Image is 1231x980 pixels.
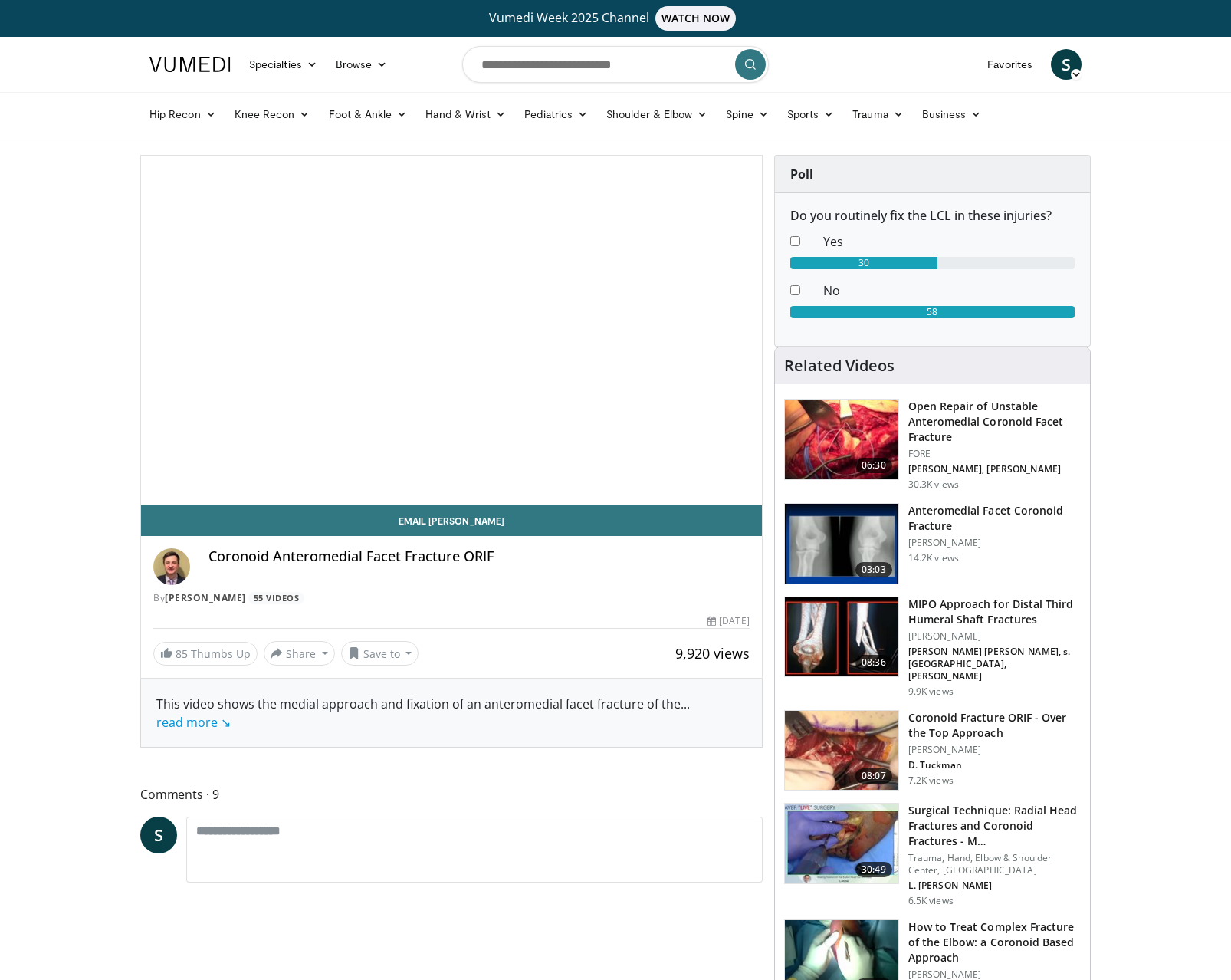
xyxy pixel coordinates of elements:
[176,646,188,661] span: 85
[908,646,1081,682] p: [PERSON_NAME] [PERSON_NAME], s. [GEOGRAPHIC_DATA], [PERSON_NAME]
[784,503,1081,584] a: 03:03 Anteromedial Facet Coronoid Fracture [PERSON_NAME] 14.2K views
[153,591,750,605] div: By
[597,99,717,130] a: Shoulder & Elbow
[784,399,1081,491] a: 06:30 Open Repair of Unstable Anteromedial Coronoid Facet Fracture FORE [PERSON_NAME], [PERSON_NA...
[240,49,327,80] a: Specialties
[140,784,763,804] span: Comments 9
[152,6,1079,31] a: Vumedi Week 2025 ChannelWATCH NOW
[855,458,892,473] span: 06:30
[141,505,762,536] a: Email [PERSON_NAME]
[785,400,898,479] img: 14d700b3-704c-4cc6-afcf-48008ee4a60d.150x105_q85_crop-smart_upscale.jpg
[248,592,304,605] a: 55 Videos
[908,463,1081,475] p: [PERSON_NAME], [PERSON_NAME]
[156,714,231,731] a: read more ↘
[908,759,1081,771] p: D. Tuckman
[341,641,419,666] button: Save to
[908,399,1081,445] h3: Open Repair of Unstable Anteromedial Coronoid Facet Fracture
[264,641,335,666] button: Share
[812,232,1086,251] dd: Yes
[908,503,1081,534] h3: Anteromedial Facet Coronoid Fracture
[908,710,1081,741] h3: Coronoid Fracture ORIF - Over the Top Approach
[225,99,320,130] a: Knee Recon
[908,478,959,491] p: 30.3K views
[320,99,417,130] a: Foot & Ankle
[812,281,1086,300] dd: No
[790,306,1075,318] div: 58
[784,803,1081,907] a: 30:49 Surgical Technique: Radial Head Fractures and Coronoid Fractures - M… Trauma, Hand, Elbow &...
[790,209,1075,223] h6: Do you routinely fix the LCL in these injuries?
[784,597,1081,698] a: 08:36 MIPO Approach for Distal Third Humeral Shaft Fractures [PERSON_NAME] [PERSON_NAME] [PERSON_...
[908,919,1081,965] h3: How to Treat Complex Fracture of the Elbow: a Coronoid Based Approach
[908,630,1081,643] p: [PERSON_NAME]
[908,686,954,698] p: 9.9K views
[784,357,895,375] h4: Related Videos
[785,711,898,791] img: 4eb5ccb2-89b1-41b3-a9cd-71aa6b108fbb.150x105_q85_crop-smart_upscale.jpg
[156,696,690,731] span: ...
[156,695,747,732] div: This video shows the medial approach and fixation of an anteromedial facet fracture of the
[908,597,1081,627] h3: MIPO Approach for Distal Third Humeral Shaft Fractures
[785,504,898,584] img: 48500_0000_3.png.150x105_q85_crop-smart_upscale.jpg
[908,774,954,787] p: 7.2K views
[790,257,937,269] div: 30
[778,99,844,130] a: Sports
[655,6,737,31] span: WATCH NOW
[785,804,898,883] img: 311bca1b-6bf8-4fc1-a061-6f657f32dced.150x105_q85_crop-smart_upscale.jpg
[165,591,246,604] a: [PERSON_NAME]
[908,552,959,564] p: 14.2K views
[675,644,750,663] span: 9,920 views
[140,817,177,853] a: S
[327,49,397,80] a: Browse
[515,99,597,130] a: Pediatrics
[717,99,777,130] a: Spine
[908,880,1081,892] p: L. [PERSON_NAME]
[153,548,190,585] img: Avatar
[855,655,892,670] span: 08:36
[908,448,1081,460] p: FORE
[1051,49,1082,80] a: S
[843,99,913,130] a: Trauma
[784,710,1081,791] a: 08:07 Coronoid Fracture ORIF - Over the Top Approach [PERSON_NAME] D. Tuckman 7.2K views
[908,803,1081,849] h3: Surgical Technique: Radial Head Fractures and Coronoid Fractures - M…
[707,614,749,628] div: [DATE]
[140,99,225,130] a: Hip Recon
[153,642,258,666] a: 85 Thumbs Up
[141,156,762,505] video-js: Video Player
[855,862,892,877] span: 30:49
[208,548,750,565] h4: Coronoid Anteromedial Facet Fracture ORIF
[978,49,1042,80] a: Favorites
[908,537,1081,549] p: [PERSON_NAME]
[908,744,1081,756] p: [PERSON_NAME]
[855,562,892,577] span: 03:03
[908,895,954,907] p: 6.5K views
[462,46,769,83] input: Search topics, interventions
[855,768,892,784] span: 08:07
[149,57,231,72] img: VuMedi Logo
[785,597,898,677] img: d4887ced-d35b-41c5-9c01-de8d228990de.150x105_q85_crop-smart_upscale.jpg
[790,166,813,183] strong: Poll
[416,99,515,130] a: Hand & Wrist
[908,852,1081,876] p: Trauma, Hand, Elbow & Shoulder Center, [GEOGRAPHIC_DATA]
[913,99,991,130] a: Business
